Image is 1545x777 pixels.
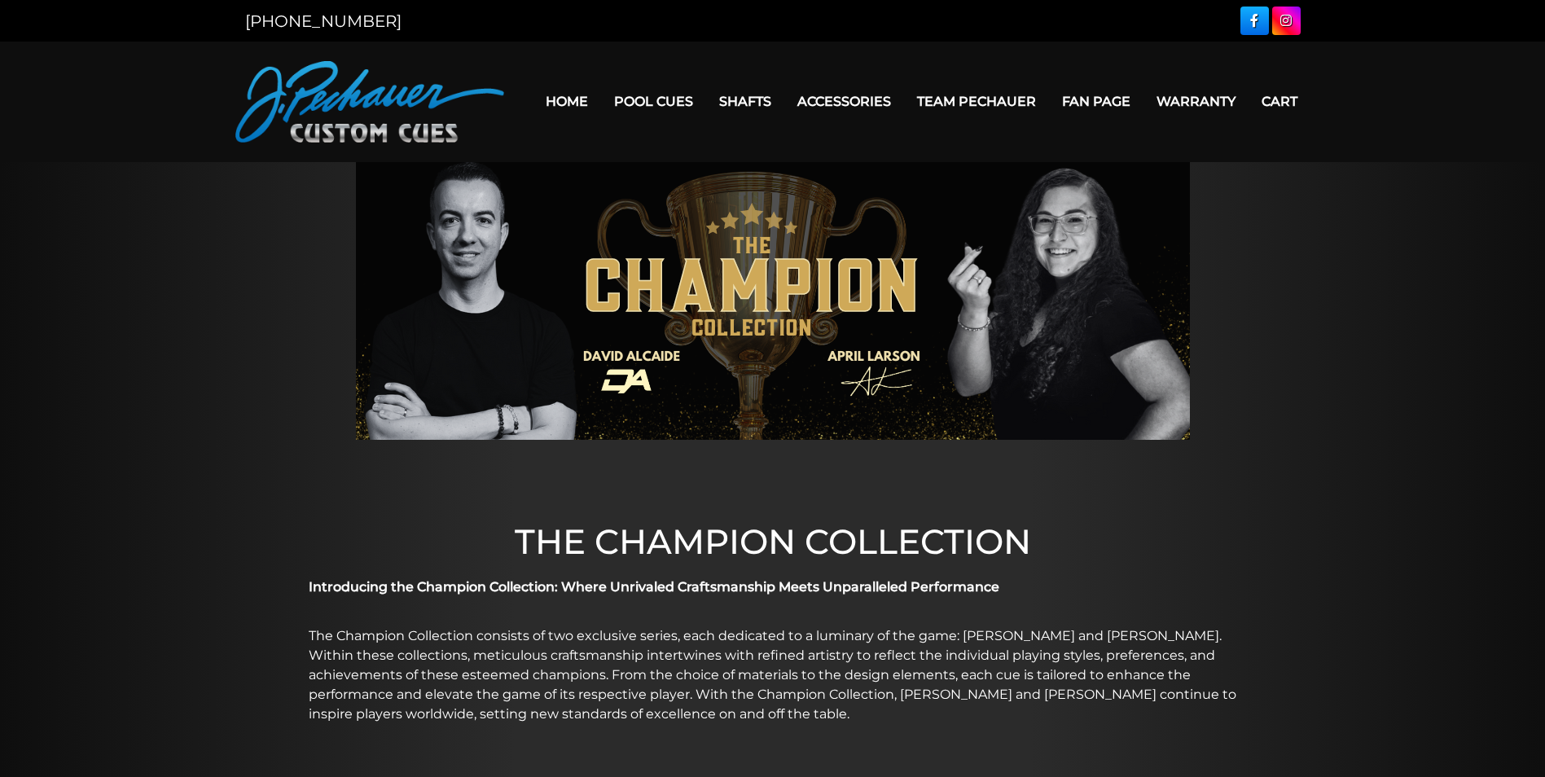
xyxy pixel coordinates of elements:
a: Team Pechauer [904,81,1049,122]
a: Cart [1249,81,1310,122]
a: Fan Page [1049,81,1143,122]
strong: Introducing the Champion Collection: Where Unrivaled Craftsmanship Meets Unparalleled Performance [309,579,999,595]
a: Pool Cues [601,81,706,122]
a: Shafts [706,81,784,122]
a: Warranty [1143,81,1249,122]
a: Accessories [784,81,904,122]
img: Pechauer Custom Cues [235,61,504,143]
a: [PHONE_NUMBER] [245,11,402,31]
p: The Champion Collection consists of two exclusive series, each dedicated to a luminary of the gam... [309,626,1237,724]
a: Home [533,81,601,122]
